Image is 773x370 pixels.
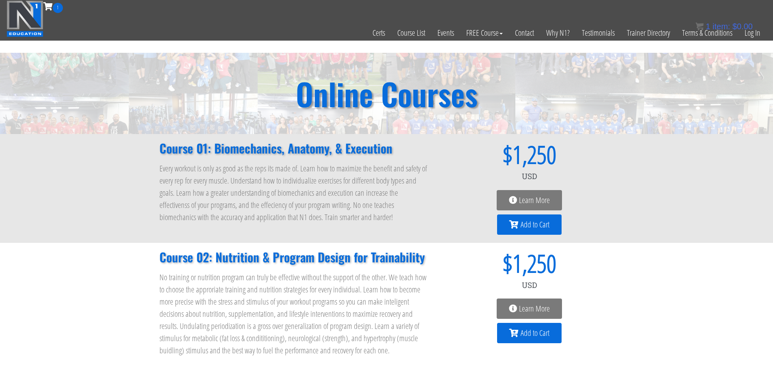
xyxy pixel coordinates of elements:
a: Add to Cart [497,323,562,343]
span: 1,250 [512,251,556,275]
span: Learn More [519,305,550,313]
img: n1-education [6,0,43,37]
a: Add to Cart [497,214,562,235]
img: icon11.png [695,22,704,30]
a: Course List [391,13,431,53]
span: Learn More [519,196,550,204]
span: $ [445,251,512,275]
a: Why N1? [540,13,576,53]
a: 1 item: $0.00 [695,22,753,31]
p: Every workout is only as good as the reps its made of. Learn how to maximize the benefit and safe... [159,162,429,223]
h2: Online Courses [296,78,478,109]
a: Trainer Directory [621,13,676,53]
a: Learn More [497,299,562,319]
span: Add to Cart [521,329,549,337]
span: 1,250 [512,142,556,167]
span: Add to Cart [521,221,549,229]
bdi: 0.00 [732,22,753,31]
a: Learn More [497,190,562,210]
a: 1 [43,1,63,12]
a: FREE Course [460,13,509,53]
span: $ [732,22,737,31]
div: USD [445,275,614,295]
h2: Course 01: Biomechanics, Anatomy, & Execution [159,142,429,154]
span: $ [445,142,512,167]
a: Certs [366,13,391,53]
h2: Course 02: Nutrition & Program Design for Trainability [159,251,429,263]
span: item: [713,22,730,31]
a: Testimonials [576,13,621,53]
a: Events [431,13,460,53]
span: 1 [706,22,710,31]
div: USD [445,167,614,186]
a: Log In [739,13,767,53]
a: Terms & Conditions [676,13,739,53]
span: 1 [53,3,63,13]
p: No training or nutrition program can truly be effective without the support of the other. We teac... [159,271,429,357]
a: Contact [509,13,540,53]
